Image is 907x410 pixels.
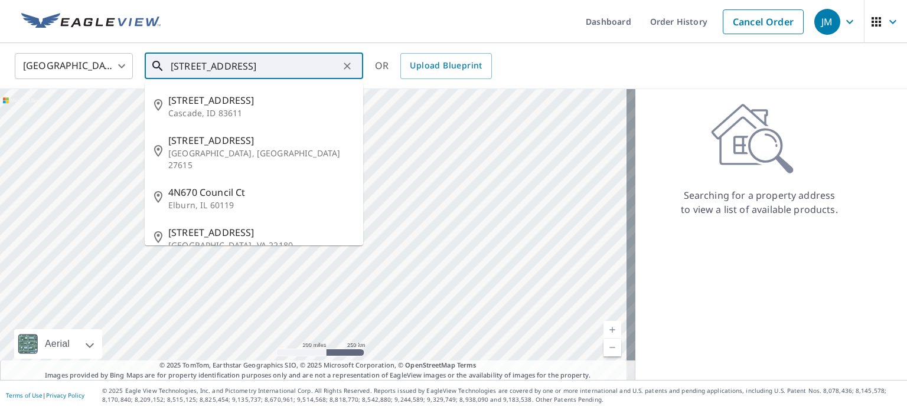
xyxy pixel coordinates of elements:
[171,50,339,83] input: Search by address or latitude-longitude
[168,185,354,199] span: 4N670 Council Ct
[15,50,133,83] div: [GEOGRAPHIC_DATA]
[168,199,354,211] p: Elburn, IL 60119
[159,360,477,370] span: © 2025 TomTom, Earthstar Geographics SIO, © 2025 Microsoft Corporation, ©
[603,339,621,356] a: Current Level 5, Zoom Out
[6,391,43,399] a: Terms of Use
[168,147,354,171] p: [GEOGRAPHIC_DATA], [GEOGRAPHIC_DATA] 27615
[814,9,840,35] div: JM
[14,329,102,359] div: Aerial
[21,13,161,31] img: EV Logo
[168,93,354,107] span: [STREET_ADDRESS]
[723,9,804,34] a: Cancel Order
[603,321,621,339] a: Current Level 5, Zoom In
[102,386,901,404] p: © 2025 Eagle View Technologies, Inc. and Pictometry International Corp. All Rights Reserved. Repo...
[168,225,354,240] span: [STREET_ADDRESS]
[375,53,492,79] div: OR
[339,58,355,74] button: Clear
[41,329,73,359] div: Aerial
[168,133,354,147] span: [STREET_ADDRESS]
[680,188,839,217] p: Searching for a property address to view a list of available products.
[405,360,455,369] a: OpenStreetMap
[410,58,482,73] span: Upload Blueprint
[168,107,354,119] p: Cascade, ID 83611
[46,391,84,399] a: Privacy Policy
[400,53,491,79] a: Upload Blueprint
[6,392,84,399] p: |
[168,240,354,251] p: [GEOGRAPHIC_DATA], VA 22180
[457,360,477,369] a: Terms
